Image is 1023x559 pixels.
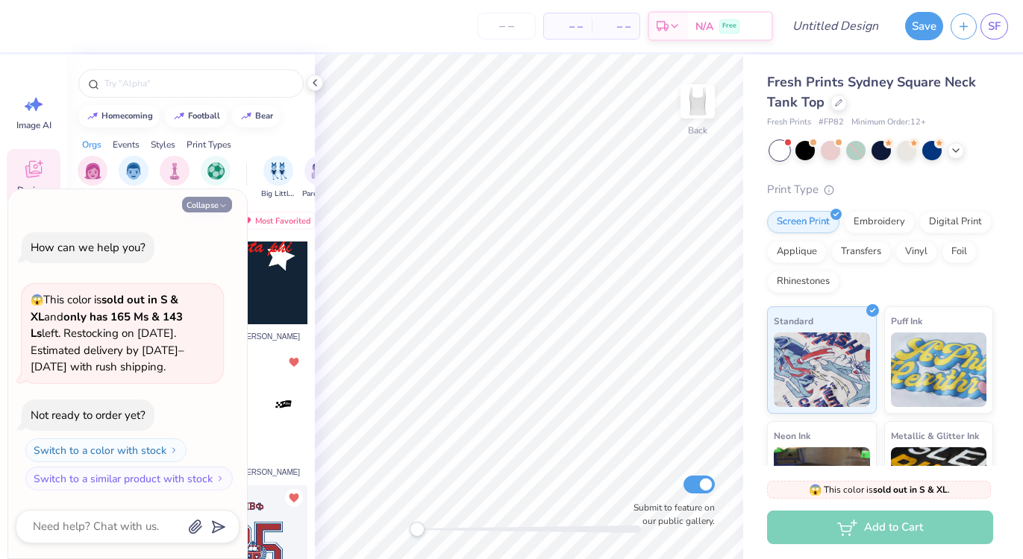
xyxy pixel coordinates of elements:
[218,467,300,478] span: Fav by [PERSON_NAME]
[780,11,890,41] input: Untitled Design
[831,241,891,263] div: Transfers
[410,522,425,537] div: Accessibility label
[218,331,300,342] span: Fav by [PERSON_NAME]
[774,332,870,407] img: Standard
[553,19,583,34] span: – –
[261,156,295,200] div: filter for Big Little Reveal
[117,156,151,200] div: filter for Fraternity
[87,112,98,121] img: trend_line.gif
[201,156,231,200] div: filter for Sports
[625,501,715,528] label: Submit to feature on our public gallery.
[601,19,631,34] span: – –
[980,13,1008,40] a: SF
[767,181,993,198] div: Print Type
[232,105,280,127] button: bear
[113,138,140,151] div: Events
[844,211,915,233] div: Embroidery
[182,197,232,212] button: Collapse
[851,116,926,129] span: Minimum Order: 12 +
[216,474,225,483] img: Switch to a similar product with stock
[187,138,231,151] div: Print Types
[270,162,287,180] img: Big Little Reveal Image
[774,447,870,522] img: Neon Ink
[895,241,937,263] div: Vinyl
[82,138,101,151] div: Orgs
[722,21,736,31] span: Free
[988,18,1001,35] span: SF
[942,241,977,263] div: Foil
[695,19,713,34] span: N/A
[302,156,337,200] button: filter button
[311,162,328,180] img: Parent's Weekend Image
[905,12,943,40] button: Save
[261,189,295,200] span: Big Little Reveal
[31,292,178,324] strong: sold out in S & XL
[78,156,107,200] button: filter button
[683,86,713,116] img: Back
[261,156,295,200] button: filter button
[891,447,987,522] img: Metallic & Glitter Ink
[255,112,273,120] div: bear
[160,156,190,200] div: filter for Club
[31,292,184,374] span: This color is and left. Restocking on [DATE]. Estimated delivery by [DATE]–[DATE] with rush shipp...
[240,112,252,121] img: trend_line.gif
[165,105,227,127] button: football
[891,428,979,443] span: Metallic & Glitter Ink
[891,332,987,407] img: Puff Ink
[873,484,948,496] strong: sold out in S & XL
[767,241,827,263] div: Applique
[31,309,183,341] strong: only has 165 Ms & 143 Ls
[891,313,922,329] span: Puff Ink
[767,73,976,111] span: Fresh Prints Sydney Square Neck Tank Top
[25,438,187,462] button: Switch to a color with stock
[809,483,822,497] span: 😱
[919,211,992,233] div: Digital Print
[809,483,950,496] span: This color is .
[302,189,337,200] span: Parent's Weekend
[16,119,51,131] span: Image AI
[166,162,183,180] img: Club Image
[169,446,178,455] img: Switch to a color with stock
[188,112,220,120] div: football
[117,156,151,200] button: filter button
[207,162,225,180] img: Sports Image
[767,116,811,129] span: Fresh Prints
[688,124,707,137] div: Back
[173,112,185,121] img: trend_line.gif
[234,212,318,230] div: Most Favorited
[25,467,233,490] button: Switch to a similar product with stock
[774,428,810,443] span: Neon Ink
[17,184,50,196] span: Designs
[819,116,844,129] span: # FP82
[31,240,146,255] div: How can we help you?
[201,156,231,200] button: filter button
[774,313,813,329] span: Standard
[78,105,160,127] button: homecoming
[302,156,337,200] div: filter for Parent's Weekend
[767,211,839,233] div: Screen Print
[84,162,101,180] img: Sorority Image
[31,293,43,307] span: 😱
[478,13,536,40] input: – –
[160,156,190,200] button: filter button
[151,138,175,151] div: Styles
[767,271,839,293] div: Rhinestones
[125,162,142,180] img: Fraternity Image
[103,76,294,91] input: Try "Alpha"
[31,408,146,423] div: Not ready to order yet?
[101,112,153,120] div: homecoming
[78,156,107,200] div: filter for Sorority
